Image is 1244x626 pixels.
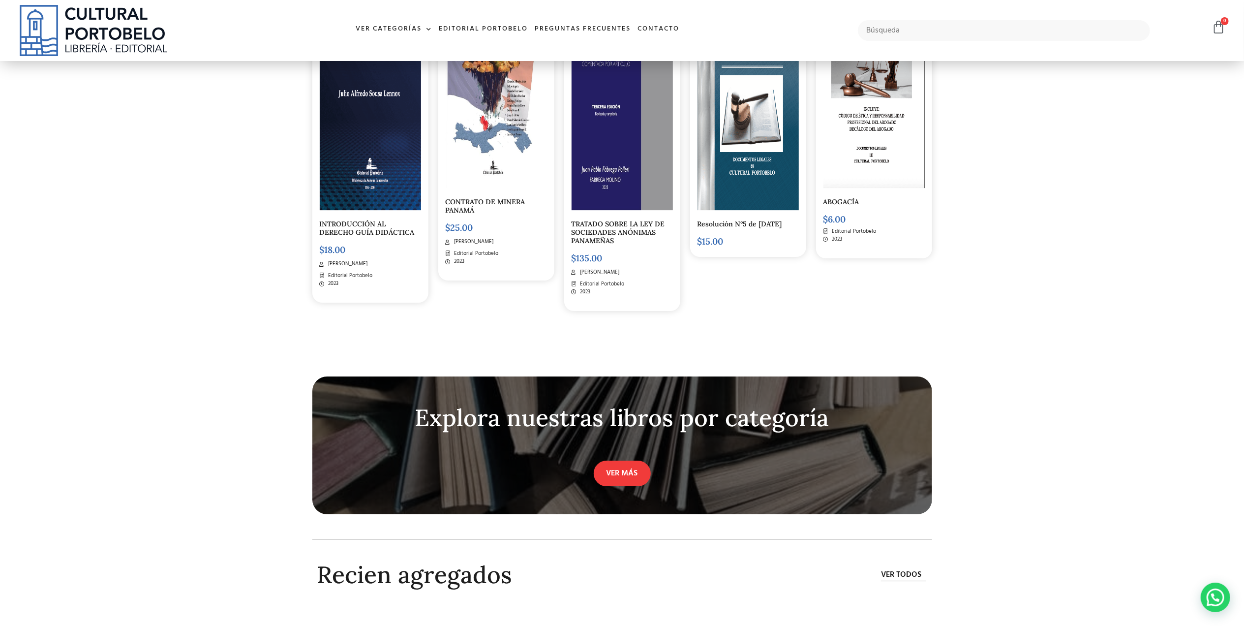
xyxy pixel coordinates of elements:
bdi: 18.00 [320,244,346,255]
div: Explora nuestras libros por categoría [411,405,834,431]
a: Ver todos [881,569,926,581]
span: [PERSON_NAME] [326,260,367,268]
a: Editorial Portobelo [435,19,531,40]
span: 2023 [577,288,590,296]
a: TRATADO SOBRE LA LEY DE SOCIEDADES ANÓNIMAS PANAMEÑAS [572,219,665,245]
input: Búsqueda [858,20,1150,41]
span: [PERSON_NAME] [577,268,619,277]
bdi: 25.00 [446,222,473,233]
span: $ [572,252,576,264]
a: 0 [1212,20,1226,34]
a: Ver Categorías [352,19,435,40]
bdi: 15.00 [698,236,724,247]
a: ABOGACÍA [823,197,859,206]
span: Editorial Portobelo [326,272,372,280]
a: CONTRATO DE MINERA PANAMÁ [446,197,525,215]
a: Preguntas frecuentes [531,19,634,40]
span: Editorial Portobelo [452,250,498,258]
span: $ [320,244,325,255]
h2: Recien agregados [317,562,795,588]
a: VER MÁS [594,461,651,486]
span: $ [446,222,451,233]
span: $ [698,236,702,247]
div: WhatsApp contact [1201,583,1230,612]
span: Ver todos [881,569,921,581]
span: Editorial Portobelo [829,227,876,236]
a: INTRODUCCIÓN AL DERECHO GUÍA DIDÁCTICA [320,219,415,237]
span: 2023 [452,257,464,266]
bdi: 135.00 [572,252,603,264]
span: [PERSON_NAME] [452,238,493,246]
a: Resolución N°5 de [DATE] [698,219,782,228]
span: 0 [1221,17,1229,25]
span: $ [823,214,828,225]
a: Contacto [634,19,683,40]
span: 2023 [829,235,842,244]
span: 2023 [326,280,338,288]
bdi: 6.00 [823,214,846,225]
span: Editorial Portobelo [577,280,624,288]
